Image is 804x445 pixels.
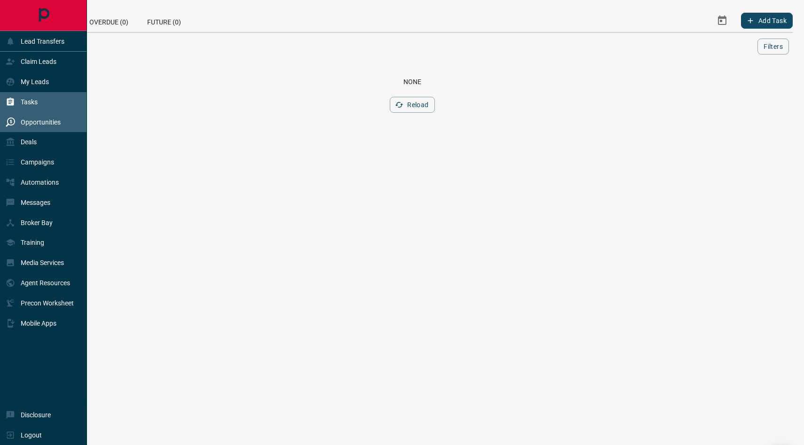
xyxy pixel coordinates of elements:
[757,39,789,55] button: Filters
[80,9,138,32] div: Overdue (0)
[390,97,434,113] button: Reload
[43,78,781,86] div: None
[741,13,793,29] button: Add Task
[138,9,190,32] div: Future (0)
[711,9,733,32] button: Select Date Range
